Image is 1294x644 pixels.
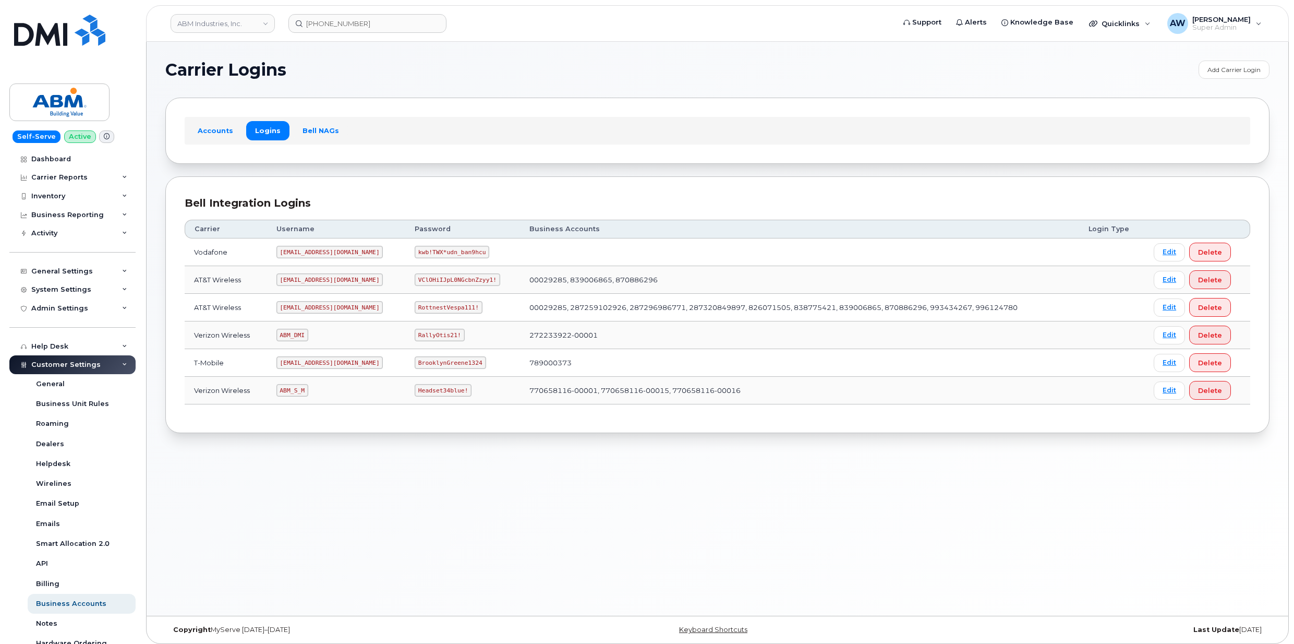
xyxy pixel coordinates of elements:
code: [EMAIL_ADDRESS][DOMAIN_NAME] [276,301,383,314]
button: Delete [1189,243,1231,261]
span: Delete [1198,386,1222,396]
a: Logins [246,121,289,140]
a: Edit [1154,271,1185,289]
td: Vodafone [185,238,267,266]
span: Delete [1198,247,1222,257]
span: Delete [1198,330,1222,340]
code: [EMAIL_ADDRESS][DOMAIN_NAME] [276,246,383,258]
td: 272233922-00001 [520,321,1079,349]
th: Carrier [185,220,267,238]
th: Password [405,220,520,238]
a: Edit [1154,354,1185,372]
td: T-Mobile [185,349,267,377]
div: Bell Integration Logins [185,196,1250,211]
a: Edit [1154,299,1185,317]
td: 00029285, 287259102926, 287296986771, 287320849897, 826071505, 838775421, 839006865, 870886296, 9... [520,294,1079,321]
code: [EMAIL_ADDRESS][DOMAIN_NAME] [276,356,383,369]
a: Add Carrier Login [1199,61,1269,79]
div: [DATE] [901,626,1269,634]
span: Delete [1198,275,1222,285]
strong: Copyright [173,626,211,634]
td: Verizon Wireless [185,377,267,404]
a: Bell NAGs [294,121,348,140]
td: AT&T Wireless [185,266,267,294]
code: VClOHiIJpL0NGcbnZzyy1! [415,273,500,286]
span: Delete [1198,358,1222,368]
code: kwb!TWX*udn_ban9hcu [415,246,489,258]
code: RottnestVespa111! [415,301,482,314]
a: Accounts [189,121,242,140]
td: AT&T Wireless [185,294,267,321]
td: 00029285, 839006865, 870886296 [520,266,1079,294]
code: Headset34blue! [415,384,471,397]
code: ABM_S_M [276,384,308,397]
button: Delete [1189,353,1231,372]
td: 770658116-00001, 770658116-00015, 770658116-00016 [520,377,1079,404]
a: Edit [1154,243,1185,261]
code: RallyOtis21! [415,329,464,341]
a: Edit [1154,381,1185,400]
th: Username [267,220,405,238]
code: ABM_DMI [276,329,308,341]
th: Business Accounts [520,220,1079,238]
td: 789000373 [520,349,1079,377]
a: Edit [1154,326,1185,344]
button: Delete [1189,298,1231,317]
a: Keyboard Shortcuts [679,626,747,634]
div: MyServe [DATE]–[DATE] [165,626,534,634]
button: Delete [1189,326,1231,344]
th: Login Type [1079,220,1145,238]
strong: Last Update [1193,626,1239,634]
button: Delete [1189,270,1231,289]
code: BrooklynGreene1324 [415,356,486,369]
span: Delete [1198,303,1222,313]
td: Verizon Wireless [185,321,267,349]
span: Carrier Logins [165,62,286,78]
code: [EMAIL_ADDRESS][DOMAIN_NAME] [276,273,383,286]
button: Delete [1189,381,1231,400]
